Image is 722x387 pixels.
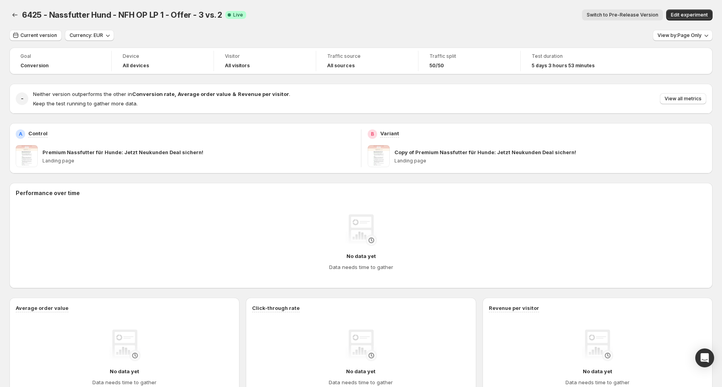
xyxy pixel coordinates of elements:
[20,52,100,70] a: GoalConversion
[20,53,100,59] span: Goal
[329,263,393,271] h4: Data needs time to gather
[92,378,157,386] h4: Data needs time to gather
[232,91,236,97] strong: &
[371,131,374,137] h2: B
[695,348,714,367] div: Open Intercom Messenger
[16,145,38,167] img: Premium Nassfutter für Hunde: Jetzt Neukunden Deal sichern!
[368,145,390,167] img: Copy of Premium Nassfutter für Hunde: Jetzt Neukunden Deal sichern!
[582,9,663,20] button: Switch to Pre-Release Version
[532,63,595,69] span: 5 days 3 hours 53 minutes
[489,304,539,312] h3: Revenue per visitor
[20,32,57,39] span: Current version
[70,32,103,39] span: Currency: EUR
[110,367,139,375] h4: No data yet
[429,63,444,69] span: 50/50
[666,9,713,20] button: Edit experiment
[132,91,175,97] strong: Conversion rate
[33,100,138,107] span: Keep the test running to gather more data.
[9,9,20,20] button: Back
[671,12,708,18] span: Edit experiment
[327,52,407,70] a: Traffic sourceAll sources
[327,53,407,59] span: Traffic source
[582,330,613,361] img: No data yet
[123,53,203,59] span: Device
[665,96,702,102] span: View all metrics
[16,189,706,197] h2: Performance over time
[565,378,630,386] h4: Data needs time to gather
[345,330,377,361] img: No data yet
[16,304,68,312] h3: Average order value
[660,93,706,104] button: View all metrics
[233,12,243,18] span: Live
[394,148,576,156] p: Copy of Premium Nassfutter für Hunde: Jetzt Neukunden Deal sichern!
[658,32,702,39] span: View by: Page Only
[653,30,713,41] button: View by:Page Only
[225,53,305,59] span: Visitor
[42,158,355,164] p: Landing page
[532,53,612,59] span: Test duration
[9,30,62,41] button: Current version
[429,52,509,70] a: Traffic split50/50
[20,63,49,69] span: Conversion
[22,10,222,20] span: 6425 - Nassfutter Hund - NFH OP LP 1 - Offer - 3 vs. 2
[109,330,140,361] img: No data yet
[346,252,376,260] h4: No data yet
[394,158,707,164] p: Landing page
[28,129,48,137] p: Control
[123,52,203,70] a: DeviceAll devices
[329,378,393,386] h4: Data needs time to gather
[33,91,290,97] span: Neither version outperforms the other in .
[346,367,376,375] h4: No data yet
[238,91,289,97] strong: Revenue per visitor
[252,304,300,312] h3: Click-through rate
[178,91,231,97] strong: Average order value
[175,91,176,97] strong: ,
[345,214,377,246] img: No data yet
[19,131,22,137] h2: A
[587,12,658,18] span: Switch to Pre-Release Version
[225,63,250,69] h4: All visitors
[380,129,399,137] p: Variant
[327,63,355,69] h4: All sources
[123,63,149,69] h4: All devices
[532,52,612,70] a: Test duration5 days 3 hours 53 minutes
[429,53,509,59] span: Traffic split
[42,148,203,156] p: Premium Nassfutter für Hunde: Jetzt Neukunden Deal sichern!
[225,52,305,70] a: VisitorAll visitors
[583,367,612,375] h4: No data yet
[21,95,24,103] h2: -
[65,30,114,41] button: Currency: EUR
